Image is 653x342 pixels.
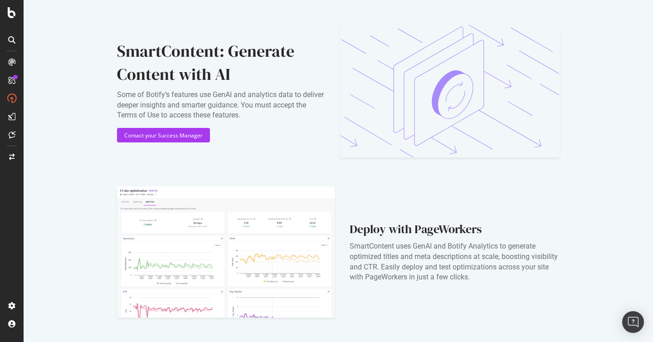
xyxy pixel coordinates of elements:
div: Contact your Success Manager [124,132,203,139]
div: Deploy with PageWorkers [350,221,560,238]
div: Some of Botify’s features use GenAI and analytics data to deliver deeper insights and smarter gui... [117,90,326,121]
div: SmartContent uses GenAI and Botify Analytics to generate optimized titles and meta descriptions a... [350,241,560,283]
div: Open Intercom Messenger [622,311,644,333]
img: BbkXinRB.svg [117,186,335,318]
div: SmartContent: Generate Content with AI [117,39,326,86]
img: CbYad_7T.svg [340,25,560,157]
button: Contact your Success Manager [117,128,210,142]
